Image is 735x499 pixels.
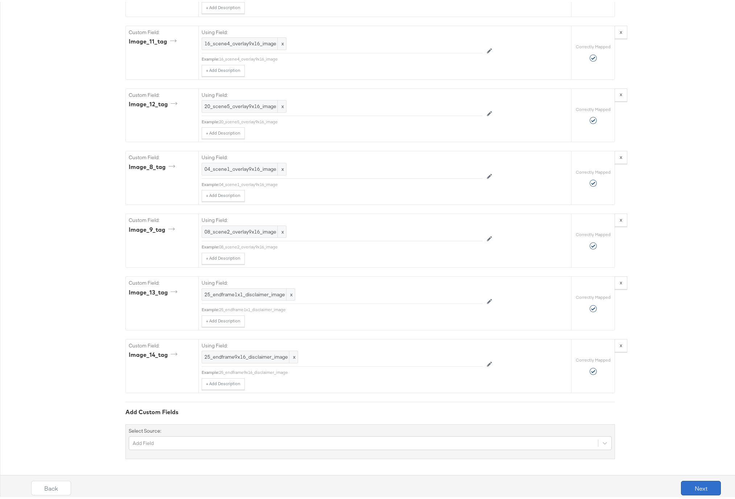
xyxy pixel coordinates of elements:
[202,27,483,34] label: Using Field:
[202,125,245,137] button: + Add Description
[615,337,627,350] button: x
[219,368,483,374] div: 25_endframe9x16_disclaimer_image
[615,212,627,225] button: x
[289,349,298,361] span: x
[125,406,615,415] div: Add Custom Fields
[202,63,245,75] button: + Add Description
[202,0,245,12] button: + Add Description
[202,376,245,388] button: + Add Description
[576,168,611,173] label: Correctly Mapped
[129,36,179,44] div: image_11_tag
[620,89,622,96] strong: x
[129,426,161,433] label: Select Source:
[202,117,219,123] div: Example:
[129,27,195,34] label: Custom Field:
[129,349,180,357] div: image_14_tag
[202,341,483,347] label: Using Field:
[620,340,622,347] strong: x
[620,27,622,33] strong: x
[202,242,219,248] div: Example:
[129,152,195,159] label: Custom Field:
[620,215,622,221] strong: x
[202,305,219,311] div: Example:
[202,215,483,222] label: Using Field:
[129,341,195,347] label: Custom Field:
[205,164,284,171] span: 04_scene1_overlay9x16_image
[129,224,177,232] div: image_9_tag
[219,117,483,123] div: 20_scene5_overlay9x16_image
[202,180,219,186] div: Example:
[205,352,295,359] span: 25_endframe9x16_disclaimer_image
[277,36,286,48] span: x
[576,230,611,236] label: Correctly Mapped
[129,278,195,285] label: Custom Field:
[202,251,245,263] button: + Add Description
[615,149,627,162] button: x
[31,479,71,494] button: Back
[202,54,219,60] div: Example:
[576,293,611,298] label: Correctly Mapped
[620,152,622,158] strong: x
[219,54,483,60] div: 16_scene4_overlay9x16_image
[615,24,627,37] button: x
[205,101,284,108] span: 20_scene5_overlay9x16_image
[129,98,180,107] div: image_12_tag
[129,215,195,222] label: Custom Field:
[286,287,295,299] span: x
[615,87,627,100] button: x
[576,355,611,361] label: Correctly Mapped
[681,479,721,494] button: Next
[205,38,284,45] span: 16_scene4_overlay9x16_image
[202,368,219,374] div: Example:
[133,438,154,445] div: Add Field
[202,90,483,97] label: Using Field:
[205,289,292,296] span: 25_endframe1x1_disclaimer_image
[129,90,195,97] label: Custom Field:
[219,180,483,186] div: 04_scene1_overlay9x16_image
[576,105,611,111] label: Correctly Mapped
[202,314,245,325] button: + Add Description
[202,278,483,285] label: Using Field:
[205,227,284,234] span: 08_scene2_overlay9x16_image
[277,224,286,236] span: x
[219,242,483,248] div: 08_scene2_overlay9x16_image
[129,161,178,169] div: image_8_tag
[277,161,286,173] span: x
[202,152,483,159] label: Using Field:
[202,188,245,200] button: + Add Description
[615,275,627,288] button: x
[620,277,622,284] strong: x
[129,286,180,295] div: image_13_tag
[219,305,483,311] div: 25_endframe1x1_disclaimer_image
[576,42,611,48] label: Correctly Mapped
[277,99,286,111] span: x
